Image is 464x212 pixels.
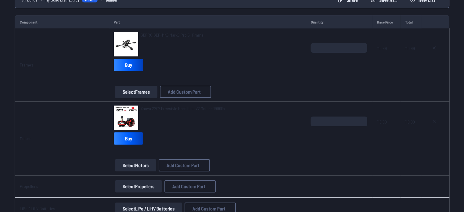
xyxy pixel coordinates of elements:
span: 119.99 [405,117,417,146]
td: Part [109,16,306,28]
button: SelectPropellers [115,180,162,192]
td: Quantity [306,16,372,28]
img: image [114,106,138,130]
a: GEPRC GEP-MK5 Mark5 Pro 5" Frame [141,32,203,38]
a: SelectPropellers [114,180,163,192]
a: Frames [20,62,33,67]
img: image [114,32,138,56]
span: Add Custom Part [167,163,200,168]
button: Add Custom Part [159,159,210,171]
button: SelectMotors [115,159,156,171]
a: SelectFrames [114,86,159,98]
a: Xnova 2207 Freestyle Hard Line V2 Motor - 1900Kv [141,106,225,112]
span: 119.99 [377,117,395,146]
button: Add Custom Part [160,86,211,98]
span: 110.99 [405,43,417,72]
td: Component [15,16,109,28]
a: SelectMotors [114,159,157,171]
a: Buy [114,132,143,145]
span: Add Custom Part [172,184,205,189]
a: LiPo / LiHV Batteries [20,206,55,211]
span: Add Custom Part [168,89,201,94]
span: Add Custom Part [192,206,225,211]
span: 110.99 [377,43,395,72]
button: Add Custom Part [164,180,216,192]
button: SelectFrames [115,86,157,98]
td: Total [400,16,422,28]
a: Motors [20,136,31,141]
td: Base Price [372,16,400,28]
a: Propellers [20,184,38,189]
a: Buy [114,59,143,71]
span: Xnova 2207 Freestyle Hard Line V2 Motor - 1900Kv [141,106,225,111]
